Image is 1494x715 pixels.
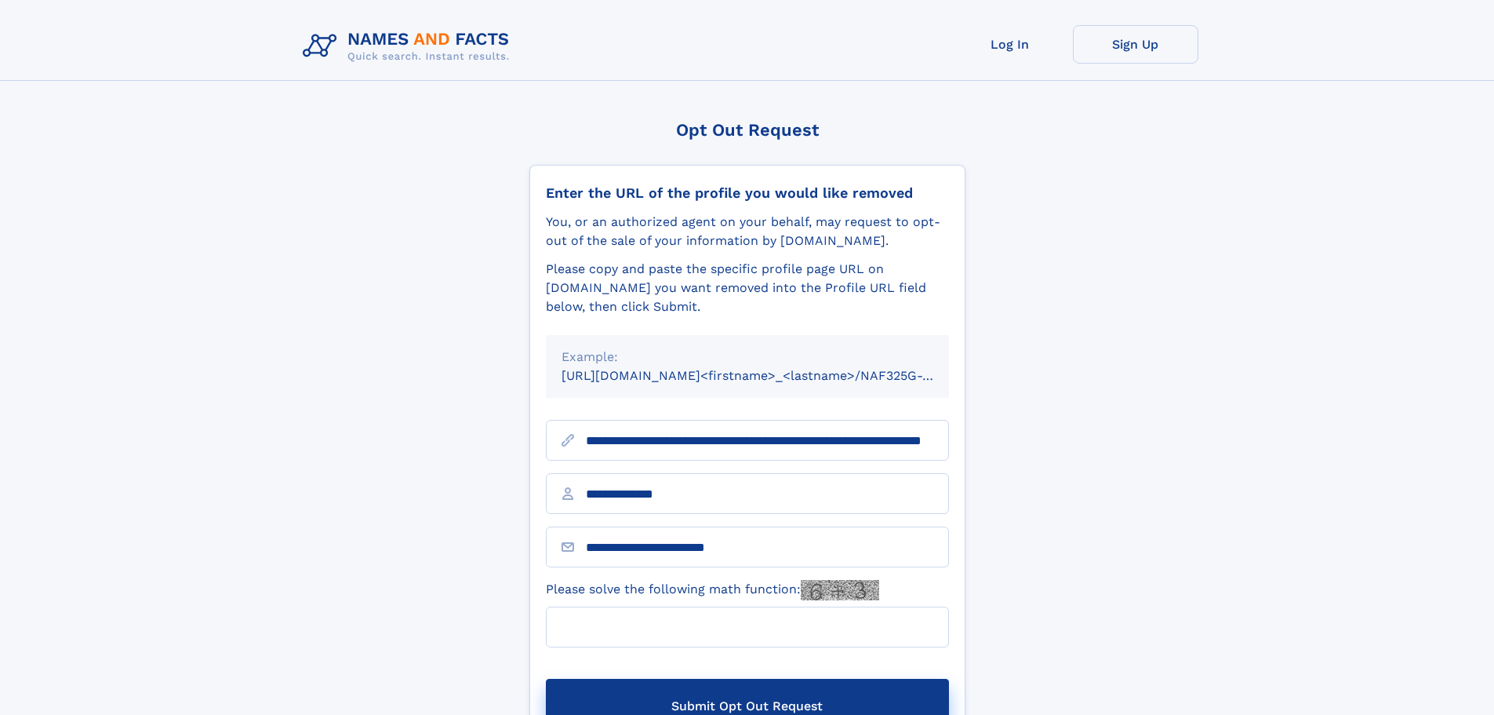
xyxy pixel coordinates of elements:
div: Please copy and paste the specific profile page URL on [DOMAIN_NAME] you want removed into the Pr... [546,260,949,316]
label: Please solve the following math function: [546,580,879,600]
img: Logo Names and Facts [296,25,522,67]
div: Example: [562,348,933,367]
div: You, or an authorized agent on your behalf, may request to opt-out of the sale of your informatio... [546,213,949,250]
small: [URL][DOMAIN_NAME]<firstname>_<lastname>/NAF325G-xxxxxxxx [562,368,979,383]
div: Enter the URL of the profile you would like removed [546,184,949,202]
div: Opt Out Request [529,120,965,140]
a: Sign Up [1073,25,1198,64]
a: Log In [947,25,1073,64]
